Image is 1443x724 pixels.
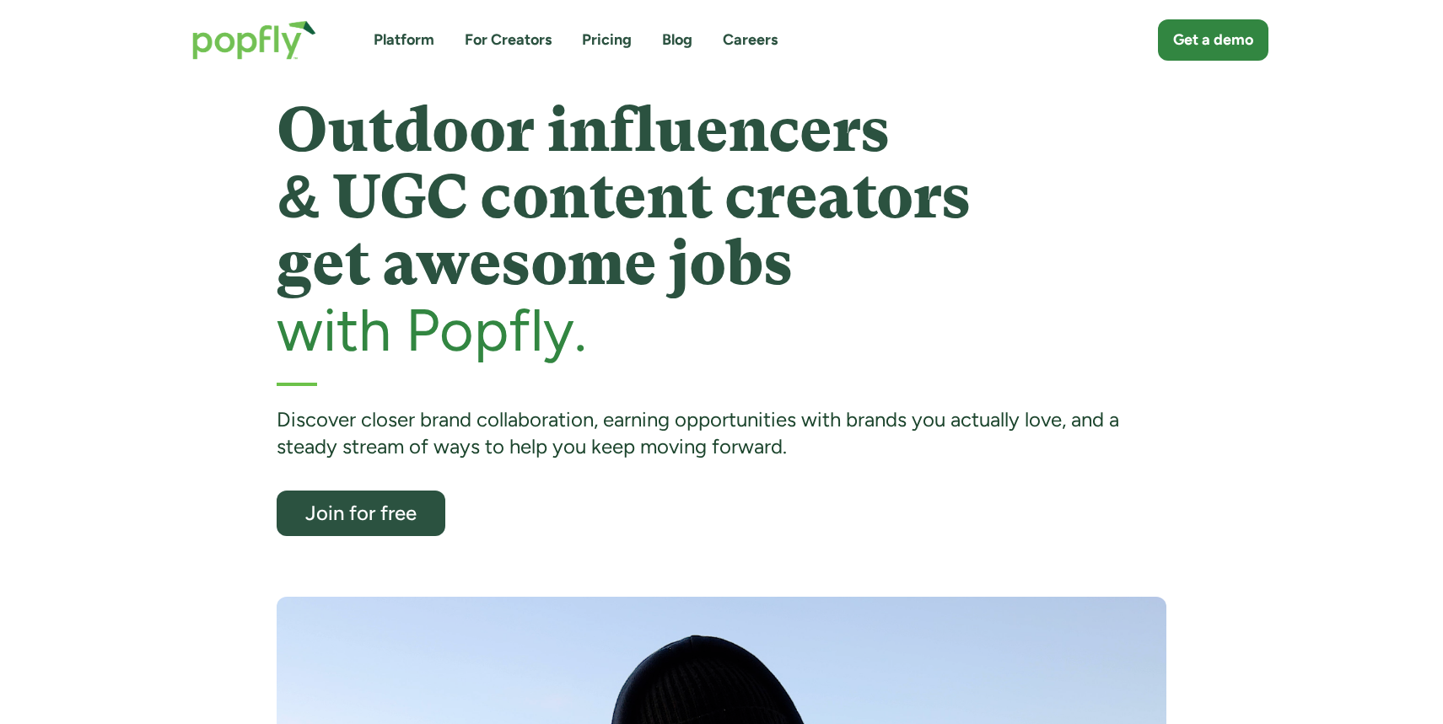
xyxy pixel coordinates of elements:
[723,29,778,51] a: Careers
[1158,19,1268,61] a: Get a demo
[465,29,552,51] a: For Creators
[582,29,632,51] a: Pricing
[662,29,692,51] a: Blog
[277,97,1166,298] h1: Outdoor influencers & UGC content creators get awesome jobs
[175,3,333,77] a: home
[277,491,445,536] a: Join for free
[277,298,1166,362] h2: with Popfly.
[292,502,430,523] div: Join for free
[1173,29,1253,51] div: Get a demo
[277,406,1166,461] div: Discover closer brand collaboration, earning opportunities with brands you actually love, and a s...
[374,29,434,51] a: Platform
